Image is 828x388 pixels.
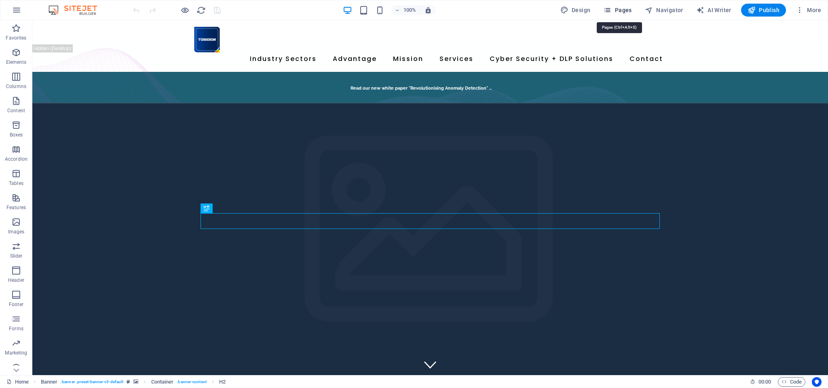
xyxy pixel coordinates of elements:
[9,325,23,332] p: Forms
[557,4,594,17] button: Design
[391,5,420,15] button: 100%
[7,107,25,114] p: Content
[61,377,123,387] span: . banner .preset-banner-v3-default
[560,6,591,14] span: Design
[133,380,138,384] i: This element contains a background
[46,5,107,15] img: Editor Logo
[6,204,26,211] p: Features
[8,229,25,235] p: Images
[6,59,27,65] p: Elements
[6,377,29,387] a: Click to cancel selection. Double-click to open Pages
[151,377,174,387] span: Click to select. Double-click to edit
[748,6,779,14] span: Publish
[696,6,731,14] span: AI Writer
[796,6,821,14] span: More
[177,377,206,387] span: . banner-content
[41,377,226,387] nav: breadcrumb
[6,83,26,90] p: Columns
[10,132,23,138] p: Boxes
[764,379,765,385] span: :
[741,4,786,17] button: Publish
[10,253,23,259] p: Slider
[41,377,58,387] span: Click to select. Double-click to edit
[600,4,635,17] button: Pages
[6,35,26,41] p: Favorites
[792,4,824,17] button: More
[758,377,771,387] span: 00 00
[196,5,206,15] button: reload
[5,350,27,356] p: Marketing
[180,5,190,15] button: Click here to leave preview mode and continue editing
[8,277,24,283] p: Header
[9,301,23,308] p: Footer
[5,156,27,162] p: Accordion
[642,4,686,17] button: Navigator
[778,377,805,387] button: Code
[196,6,206,15] i: Reload page
[127,380,130,384] i: This element is a customizable preset
[693,4,735,17] button: AI Writer
[403,5,416,15] h6: 100%
[750,377,771,387] h6: Session time
[9,180,23,187] p: Tables
[425,6,432,14] i: On resize automatically adjust zoom level to fit chosen device.
[812,377,822,387] button: Usercentrics
[603,6,632,14] span: Pages
[645,6,683,14] span: Navigator
[219,377,226,387] span: Click to select. Double-click to edit
[782,377,802,387] span: Code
